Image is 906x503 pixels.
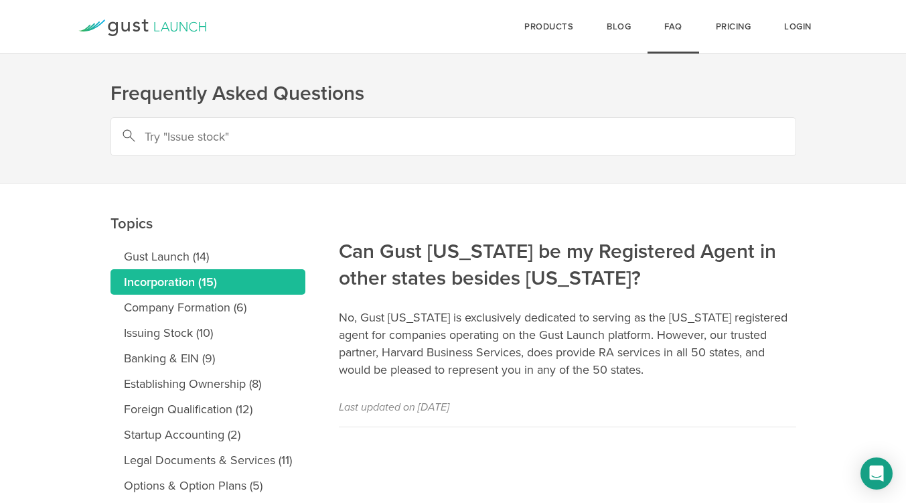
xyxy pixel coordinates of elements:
a: Startup Accounting (2) [110,422,305,447]
h2: Topics [110,120,305,237]
a: Legal Documents & Services (11) [110,447,305,473]
a: Foreign Qualification (12) [110,397,305,422]
p: No, Gust [US_STATE] is exclusively dedicated to serving as the [US_STATE] registered agent for co... [339,309,796,378]
a: Issuing Stock (10) [110,320,305,346]
h2: Can Gust [US_STATE] be my Registered Agent in other states besides [US_STATE]? [339,148,796,292]
a: Establishing Ownership (8) [110,371,305,397]
a: Options & Option Plans (5) [110,473,305,498]
p: Last updated on [DATE] [339,399,796,416]
a: Banking & EIN (9) [110,346,305,371]
a: Gust Launch (14) [110,244,305,269]
a: Incorporation (15) [110,269,305,295]
div: Open Intercom Messenger [860,457,893,490]
h1: Frequently Asked Questions [110,80,796,107]
a: Company Formation (6) [110,295,305,320]
input: Try "Issue stock" [110,117,796,156]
